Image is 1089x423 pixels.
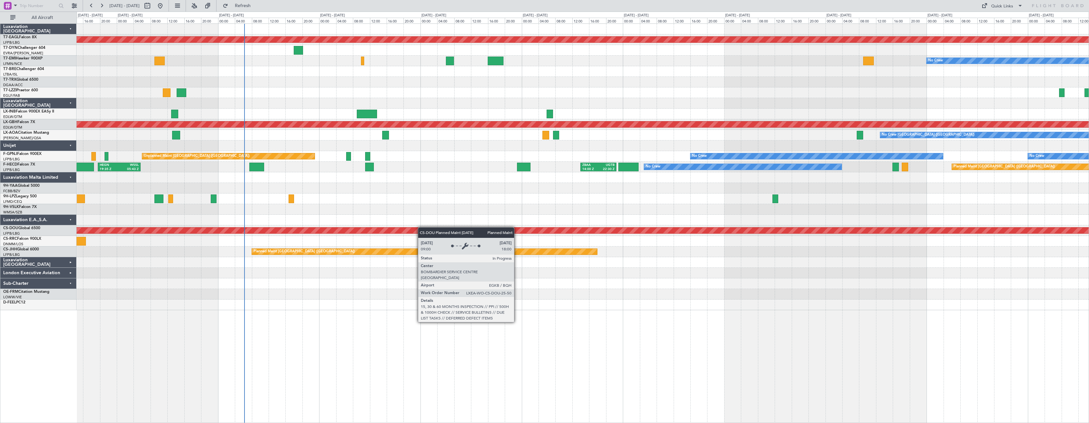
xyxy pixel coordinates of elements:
[674,18,690,23] div: 12:00
[589,18,606,23] div: 16:00
[3,51,43,56] a: EVRA/[PERSON_NAME]
[336,18,353,23] div: 04:00
[555,18,572,23] div: 08:00
[690,18,707,23] div: 16:00
[83,18,100,23] div: 16:00
[522,18,539,23] div: 00:00
[454,18,471,23] div: 08:00
[201,18,218,23] div: 20:00
[119,163,139,167] div: WSSL
[657,18,673,23] div: 08:00
[117,18,134,23] div: 00:00
[3,167,20,172] a: LFPB/LBG
[421,13,446,18] div: [DATE] - [DATE]
[3,237,41,241] a: CS-RRCFalcon 900LX
[960,18,977,23] div: 08:00
[3,194,16,198] span: 9H-LPZ
[219,13,244,18] div: [DATE] - [DATE]
[3,61,22,66] a: LFMN/NCE
[928,56,943,66] div: No Crew
[640,18,657,23] div: 04:00
[220,1,258,11] button: Refresh
[3,163,17,166] span: F-HECD
[826,13,851,18] div: [DATE] - [DATE]
[78,13,103,18] div: [DATE] - [DATE]
[3,67,44,71] a: T7-BREChallenger 604
[3,157,20,162] a: LFPB/LBG
[118,13,143,18] div: [DATE] - [DATE]
[927,18,943,23] div: 00:00
[3,194,37,198] a: 9H-LPZLegacy 500
[3,88,38,92] a: T7-LZZIPraetor 600
[3,35,37,39] a: T7-EAGLFalcon 8X
[598,167,614,172] div: 22:30 Z
[403,18,420,23] div: 20:00
[3,131,18,135] span: LX-AOA
[134,18,150,23] div: 04:00
[3,248,17,251] span: CS-JHH
[582,167,598,172] div: 14:00 Z
[3,252,20,257] a: LFPB/LBG
[319,18,336,23] div: 00:00
[572,18,589,23] div: 12:00
[353,18,370,23] div: 08:00
[725,13,750,18] div: [DATE] - [DATE]
[3,46,18,50] span: T7-DYN
[3,131,49,135] a: LX-AOACitation Mustang
[3,88,16,92] span: T7-LZZI
[3,78,16,82] span: T7-TRX
[3,125,22,130] a: EDLW/DTM
[893,18,909,23] div: 16:00
[3,184,18,188] span: 9H-YAA
[3,226,40,230] a: CS-DOUGlobal 6500
[582,163,598,167] div: ZBAA
[144,151,250,161] div: Unplanned Maint [GEOGRAPHIC_DATA] ([GEOGRAPHIC_DATA])
[978,1,1026,11] button: Quick Links
[3,189,20,194] a: FCBB/BZV
[100,18,117,23] div: 20:00
[3,136,41,140] a: [PERSON_NAME]/QSA
[724,18,741,23] div: 00:00
[3,67,16,71] span: T7-BRE
[167,18,184,23] div: 12:00
[119,167,139,172] div: 05:43 Z
[3,152,17,156] span: F-GPNJ
[471,18,488,23] div: 12:00
[3,120,35,124] a: LX-GBHFalcon 7X
[3,110,16,113] span: LX-INB
[3,205,37,209] a: 9H-VSLKFalcon 7X
[3,184,40,188] a: 9H-YAAGlobal 5000
[184,18,201,23] div: 16:00
[3,152,42,156] a: F-GPNJFalcon 900EX
[606,18,623,23] div: 20:00
[808,18,825,23] div: 20:00
[505,18,521,23] div: 20:00
[20,1,57,11] input: Trip Number
[488,18,505,23] div: 16:00
[882,130,974,140] div: No Crew [GEOGRAPHIC_DATA] ([GEOGRAPHIC_DATA])
[3,57,16,60] span: T7-EMI
[741,18,758,23] div: 04:00
[944,18,960,23] div: 04:00
[100,167,119,172] div: 19:35 Z
[7,13,70,23] button: All Aircraft
[842,18,859,23] div: 04:00
[285,18,302,23] div: 16:00
[252,18,269,23] div: 08:00
[927,13,952,18] div: [DATE] - [DATE]
[3,163,35,166] a: F-HECDFalcon 7X
[387,18,403,23] div: 16:00
[646,162,660,172] div: No Crew
[3,120,17,124] span: LX-GBH
[109,3,140,9] span: [DATE] - [DATE]
[1011,18,1028,23] div: 20:00
[218,18,235,23] div: 00:00
[302,18,319,23] div: 20:00
[1028,18,1045,23] div: 00:00
[320,13,345,18] div: [DATE] - [DATE]
[1045,18,1061,23] div: 04:00
[254,247,355,256] div: Planned Maint [GEOGRAPHIC_DATA] ([GEOGRAPHIC_DATA])
[977,18,994,23] div: 12:00
[437,18,454,23] div: 04:00
[623,18,640,23] div: 00:00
